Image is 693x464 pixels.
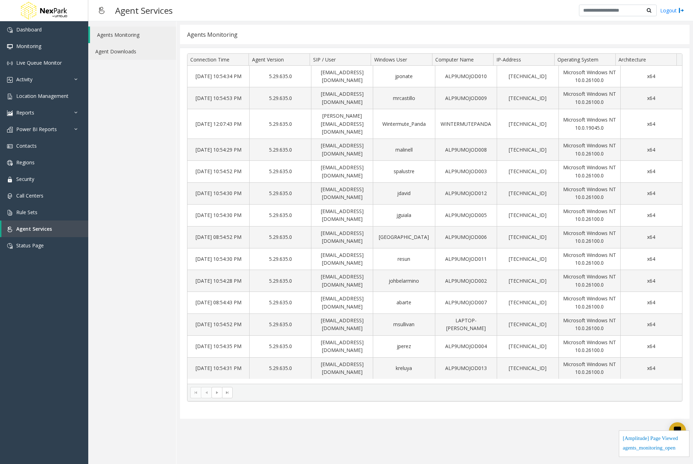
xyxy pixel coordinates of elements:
[16,26,42,33] span: Dashboard
[249,314,311,336] td: 5.29.635.0
[311,270,373,292] td: [EMAIL_ADDRESS][DOMAIN_NAME]
[190,56,229,63] span: Connection Time
[16,225,52,232] span: Agent Services
[558,227,620,248] td: Microsoft Windows NT 10.0.26100.0
[16,43,41,49] span: Monitoring
[620,358,682,379] td: x64
[558,292,620,314] td: Microsoft Windows NT 10.0.26100.0
[214,390,220,395] span: Go to the next page
[7,193,13,199] img: 'icon'
[16,76,32,83] span: Activity
[620,183,682,205] td: x64
[435,56,474,63] span: Computer Name
[373,336,435,358] td: jperez
[249,205,311,227] td: 5.29.635.0
[187,227,249,248] td: [DATE] 08:54:52 PM
[497,183,558,205] td: [TECHNICAL_ID]
[497,292,558,314] td: [TECHNICAL_ID]
[373,183,435,205] td: jdavid
[7,227,13,232] img: 'icon'
[620,292,682,314] td: x64
[311,248,373,270] td: [EMAIL_ADDRESS][DOMAIN_NAME]
[7,94,13,99] img: 'icon'
[558,336,620,358] td: Microsoft Windows NT 10.0.26100.0
[435,314,497,336] td: LAPTOP-[PERSON_NAME]
[373,205,435,227] td: jguiala
[497,336,558,358] td: [TECHNICAL_ID]
[497,109,558,139] td: [TECHNICAL_ID]
[558,66,620,88] td: Microsoft Windows NT 10.0.26100.0
[1,221,88,237] a: Agent Services
[435,87,497,109] td: ALP9UMOJOD009
[497,161,558,183] td: [TECHNICAL_ID]
[373,87,435,109] td: mrcastillo
[187,139,249,161] td: [DATE] 10:54:29 PM
[435,270,497,292] td: ALP9UMOJOD002
[16,242,44,249] span: Status Page
[211,387,222,398] span: Go to the next page
[373,292,435,314] td: abarte
[7,127,13,133] img: 'icon'
[435,109,497,139] td: WINTERMUTEPANDA
[620,87,682,109] td: x64
[435,205,497,227] td: ALP9UMOJOD005
[311,87,373,109] td: [EMAIL_ADDRESS][DOMAIN_NAME]
[558,205,620,227] td: Microsoft Windows NT 10.0.26100.0
[249,66,311,88] td: 5.29.635.0
[558,270,620,292] td: Microsoft Windows NT 10.0.26100.0
[435,66,497,88] td: ALP9UMOJOD010
[249,161,311,183] td: 5.29.635.0
[187,358,249,379] td: [DATE] 10:54:31 PM
[7,77,13,83] img: 'icon'
[497,248,558,270] td: [TECHNICAL_ID]
[374,56,407,63] span: Windows User
[620,336,682,358] td: x64
[497,66,558,88] td: [TECHNICAL_ID]
[373,270,435,292] td: johbelarmino
[497,87,558,109] td: [TECHNICAL_ID]
[7,110,13,116] img: 'icon'
[7,160,13,166] img: 'icon'
[187,109,249,139] td: [DATE] 12:07:43 PM
[252,56,284,63] span: Agent Version
[16,59,62,66] span: Live Queue Monitor
[95,2,108,19] img: pageIcon
[249,183,311,205] td: 5.29.635.0
[16,209,37,216] span: Rule Sets
[187,30,238,39] div: Agents Monitoring
[558,87,620,109] td: Microsoft Windows NT 10.0.26100.0
[497,270,558,292] td: [TECHNICAL_ID]
[187,161,249,183] td: [DATE] 10:54:52 PM
[619,56,646,63] span: Architecture
[558,161,620,183] td: Microsoft Windows NT 10.0.26100.0
[497,139,558,161] td: [TECHNICAL_ID]
[249,292,311,314] td: 5.29.635.0
[558,183,620,205] td: Microsoft Windows NT 10.0.26100.0
[16,126,57,133] span: Power BI Reports
[435,227,497,248] td: ALP9UMOJOD006
[187,87,249,109] td: [DATE] 10:54:53 PM
[249,87,311,109] td: 5.29.635.0
[496,56,521,63] span: IP-Address
[7,210,13,216] img: 'icon'
[373,161,435,183] td: spalustre
[557,56,598,63] span: Operating System
[435,248,497,270] td: ALP9UMOJOD011
[373,227,435,248] td: [GEOGRAPHIC_DATA]
[311,292,373,314] td: [EMAIL_ADDRESS][DOMAIN_NAME]
[16,159,35,166] span: Regions
[620,227,682,248] td: x64
[435,139,497,161] td: ALP9UMOJOD008
[435,292,497,314] td: ALP9UMOJOD007
[313,56,336,63] span: SIP / User
[311,205,373,227] td: [EMAIL_ADDRESS][DOMAIN_NAME]
[497,205,558,227] td: [TECHNICAL_ID]
[7,243,13,249] img: 'icon'
[16,93,68,99] span: Location Management
[620,161,682,183] td: x64
[187,248,249,270] td: [DATE] 10:54:30 PM
[7,27,13,33] img: 'icon'
[620,270,682,292] td: x64
[249,270,311,292] td: 5.29.635.0
[660,7,684,14] a: Logout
